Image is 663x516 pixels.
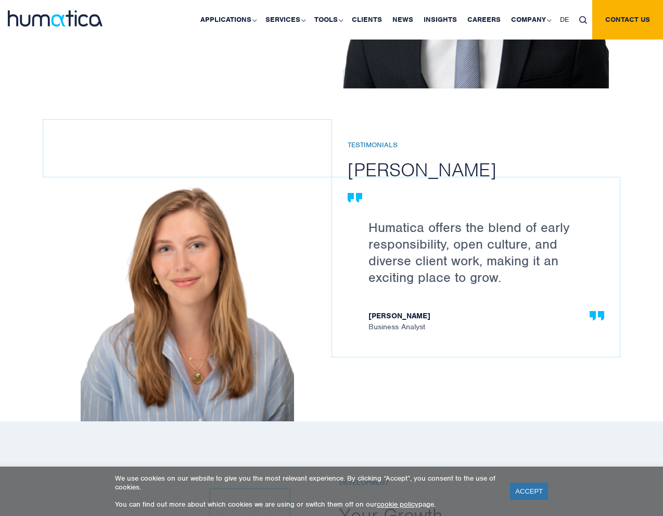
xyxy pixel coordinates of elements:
p: You can find out more about which cookies we are using or switch them off on our page. [115,500,497,509]
h6: Testimonials [348,141,635,150]
p: We use cookies on our website to give you the most relevant experience. By clicking “Accept”, you... [115,474,497,492]
p: Humatica offers the blend of early responsibility, open culture, and diverse client work, making ... [368,219,594,286]
h2: [PERSON_NAME] [348,158,635,182]
span: DE [560,15,569,24]
a: ACCEPT [510,483,548,500]
strong: [PERSON_NAME] [368,312,594,322]
img: logo [8,10,103,27]
span: Business Analyst [368,312,594,331]
a: cookie policy [377,500,418,509]
img: Careers [81,177,294,421]
img: search_icon [579,16,587,24]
